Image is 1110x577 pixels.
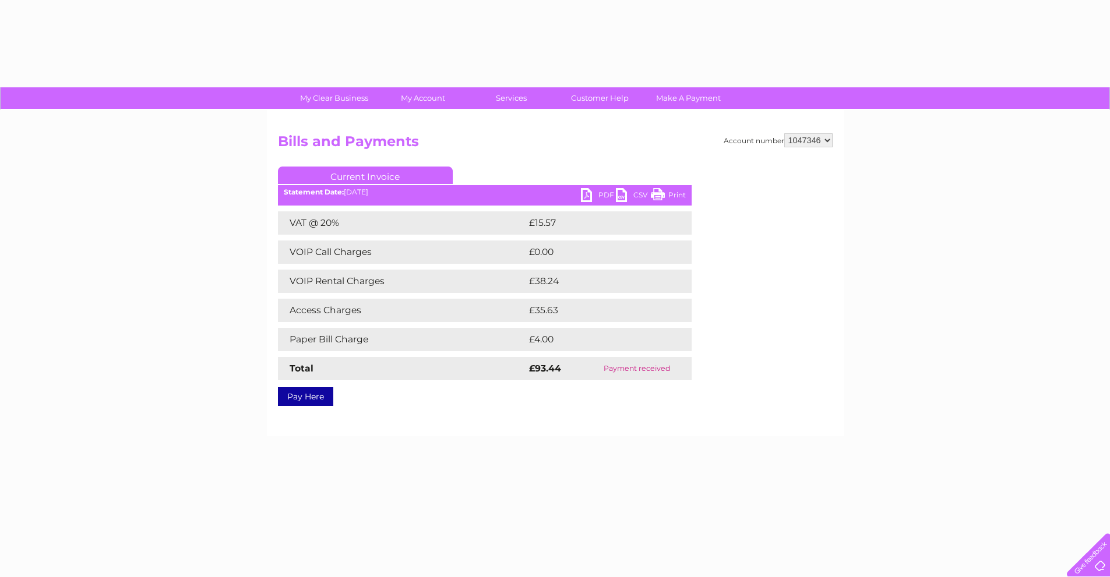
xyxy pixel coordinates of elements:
a: Current Invoice [278,167,453,184]
td: £4.00 [526,328,665,351]
a: Make A Payment [640,87,737,109]
td: Payment received [583,357,691,380]
a: PDF [581,188,616,205]
td: £15.57 [526,211,667,235]
td: £0.00 [526,240,665,264]
a: My Account [375,87,471,109]
b: Statement Date: [284,187,344,196]
td: Paper Bill Charge [278,328,526,351]
td: £35.63 [526,299,668,322]
a: Services [463,87,559,109]
td: £38.24 [526,270,668,293]
h2: Bills and Payments [278,133,833,155]
strong: £93.44 [529,363,561,374]
a: My Clear Business [286,87,382,109]
td: Access Charges [278,299,526,322]
td: VOIP Rental Charges [278,270,526,293]
a: Customer Help [552,87,648,109]
div: [DATE] [278,188,692,196]
a: Pay Here [278,387,333,406]
td: VAT @ 20% [278,211,526,235]
td: VOIP Call Charges [278,240,526,264]
a: CSV [616,188,651,205]
div: Account number [724,133,833,147]
a: Print [651,188,686,205]
strong: Total [290,363,313,374]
